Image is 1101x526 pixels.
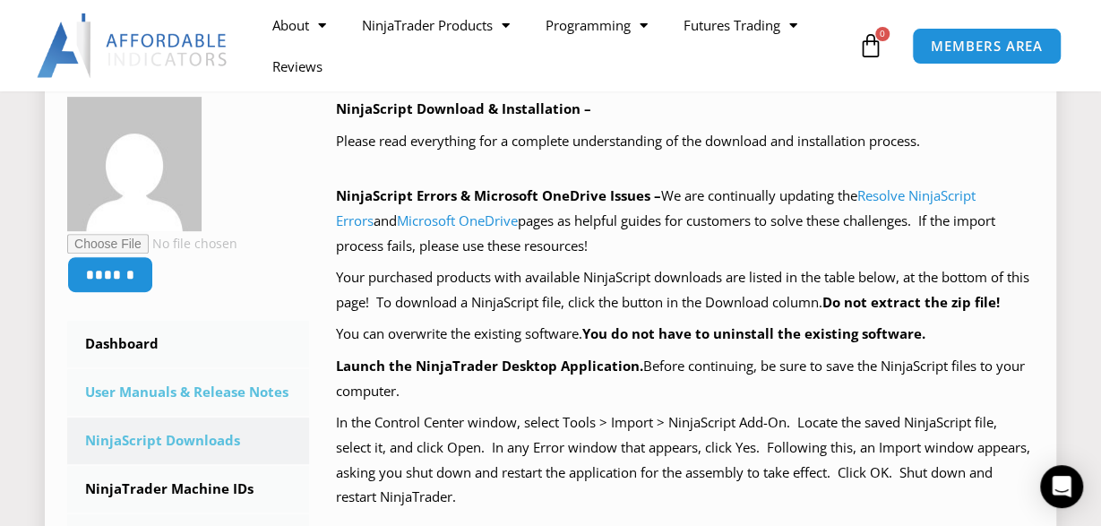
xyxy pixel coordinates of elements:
p: You can overwrite the existing software. [336,322,1034,347]
b: NinjaScript Errors & Microsoft OneDrive Issues – [336,186,661,204]
b: Launch the NinjaTrader Desktop Application. [336,357,643,375]
a: User Manuals & Release Notes [67,369,309,416]
a: 0 [831,20,910,72]
b: Do not extract the zip file! [822,293,1000,311]
img: e6ddbbba620d5ad567d54af8bdc9262d4e19e120b0482c5772bc24d185451112 [67,97,202,231]
p: In the Control Center window, select Tools > Import > NinjaScript Add-On. Locate the saved NinjaS... [336,410,1034,510]
b: You do not have to uninstall the existing software. [582,324,925,342]
a: Dashboard [67,321,309,367]
a: Programming [528,4,666,46]
p: We are continually updating the and pages as helpful guides for customers to solve these challeng... [336,184,1034,259]
p: Please read everything for a complete understanding of the download and installation process. [336,129,1034,154]
div: Open Intercom Messenger [1040,465,1083,508]
p: Before continuing, be sure to save the NinjaScript files to your computer. [336,354,1034,404]
span: MEMBERS AREA [931,39,1043,53]
a: About [254,4,344,46]
a: MEMBERS AREA [912,28,1062,65]
a: Reviews [254,46,340,87]
a: Futures Trading [666,4,815,46]
p: Your purchased products with available NinjaScript downloads are listed in the table below, at th... [336,265,1034,315]
b: NinjaScript Download & Installation – [336,99,591,117]
a: NinjaTrader Machine IDs [67,466,309,513]
a: NinjaScript Downloads [67,418,309,464]
nav: Menu [254,4,853,87]
img: LogoAI | Affordable Indicators – NinjaTrader [37,13,229,78]
a: NinjaTrader Products [344,4,528,46]
a: Microsoft OneDrive [397,211,518,229]
span: 0 [875,27,890,41]
a: Resolve NinjaScript Errors [336,186,976,229]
